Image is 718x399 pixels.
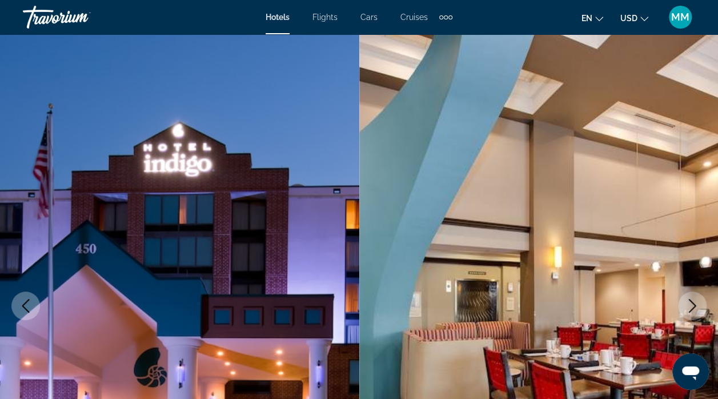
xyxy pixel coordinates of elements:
[678,292,707,320] button: Next image
[360,13,378,22] a: Cars
[266,13,290,22] a: Hotels
[312,13,338,22] a: Flights
[671,11,689,23] span: MM
[400,13,428,22] a: Cruises
[11,292,40,320] button: Previous image
[672,353,709,390] iframe: Button to launch messaging window
[23,2,137,32] a: Travorium
[665,5,695,29] button: User Menu
[439,8,452,26] button: Extra navigation items
[620,10,648,26] button: Change currency
[620,14,637,23] span: USD
[581,14,592,23] span: en
[581,10,603,26] button: Change language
